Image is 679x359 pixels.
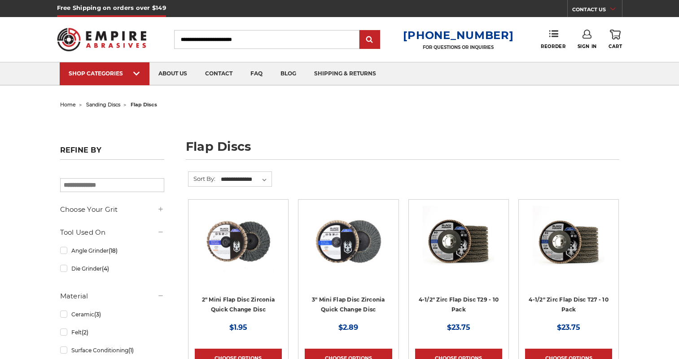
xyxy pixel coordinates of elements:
span: $1.95 [229,323,247,332]
a: CONTACT US [572,4,622,17]
a: 4.5" Black Hawk Zirconia Flap Disc 10 Pack [415,206,502,293]
span: $2.89 [338,323,358,332]
img: Black Hawk 4-1/2" x 7/8" Flap Disc Type 27 - 10 Pack [533,206,605,278]
div: SHOP CATEGORIES [69,70,140,77]
span: (1) [128,347,134,354]
a: Cart [609,30,622,49]
a: 4-1/2" Zirc Flap Disc T27 - 10 Pack [529,296,609,313]
a: Felt [60,324,164,340]
span: (18) [109,247,118,254]
h5: Material [60,291,164,302]
a: Black Hawk Abrasives 2-inch Zirconia Flap Disc with 60 Grit Zirconia for Smooth Finishing [195,206,282,293]
a: Reorder [541,30,565,49]
img: 4.5" Black Hawk Zirconia Flap Disc 10 Pack [423,206,495,278]
input: Submit [361,31,379,49]
a: BHA 3" Quick Change 60 Grit Flap Disc for Fine Grinding and Finishing [305,206,392,293]
img: Empire Abrasives [57,22,147,57]
a: faq [241,62,272,85]
a: 2" Mini Flap Disc Zirconia Quick Change Disc [202,296,275,313]
span: (3) [94,311,101,318]
a: 4-1/2" Zirc Flap Disc T29 - 10 Pack [419,296,499,313]
a: blog [272,62,305,85]
select: Sort By: [219,173,272,186]
h1: flap discs [186,140,619,160]
img: BHA 3" Quick Change 60 Grit Flap Disc for Fine Grinding and Finishing [312,206,384,278]
span: flap discs [131,101,157,108]
span: (4) [102,265,109,272]
h5: Refine by [60,146,164,160]
span: $23.75 [557,323,580,332]
a: about us [149,62,196,85]
span: $23.75 [447,323,470,332]
a: Ceramic [60,306,164,322]
a: Surface Conditioning [60,342,164,358]
a: [PHONE_NUMBER] [403,29,513,42]
img: Black Hawk Abrasives 2-inch Zirconia Flap Disc with 60 Grit Zirconia for Smooth Finishing [202,206,274,278]
span: Reorder [541,44,565,49]
a: Die Grinder [60,261,164,276]
p: FOR QUESTIONS OR INQUIRIES [403,44,513,50]
h5: Choose Your Grit [60,204,164,215]
span: (2) [82,329,88,336]
a: shipping & returns [305,62,385,85]
a: home [60,101,76,108]
a: 3" Mini Flap Disc Zirconia Quick Change Disc [312,296,385,313]
span: Sign In [578,44,597,49]
label: Sort By: [188,172,215,185]
a: contact [196,62,241,85]
span: Cart [609,44,622,49]
h5: Tool Used On [60,227,164,238]
a: sanding discs [86,101,120,108]
a: Angle Grinder [60,243,164,258]
a: Black Hawk 4-1/2" x 7/8" Flap Disc Type 27 - 10 Pack [525,206,612,293]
